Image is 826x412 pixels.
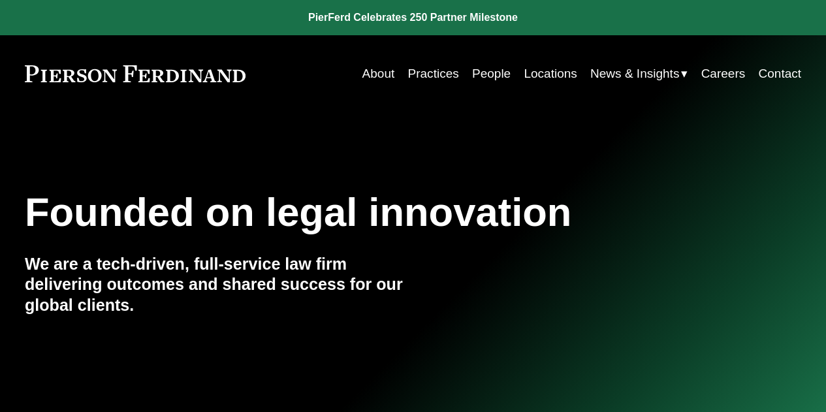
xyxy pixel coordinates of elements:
h1: Founded on legal innovation [25,189,672,235]
a: People [472,61,511,86]
a: folder dropdown [590,61,688,86]
a: Careers [701,61,746,86]
h4: We are a tech-driven, full-service law firm delivering outcomes and shared success for our global... [25,254,413,317]
a: About [362,61,395,86]
a: Contact [759,61,802,86]
span: News & Insights [590,63,679,85]
a: Practices [408,61,459,86]
a: Locations [524,61,577,86]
